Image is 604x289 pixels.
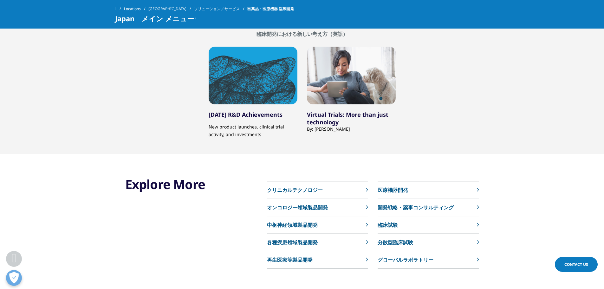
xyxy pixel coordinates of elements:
a: クリニカルテクノロジー [267,181,368,199]
a: 中枢神経領域製品開発 [267,216,368,234]
p: オンコロジー領域製品開発 [267,204,328,211]
h2: 臨床開発における新しい考え方（英語） [115,31,489,37]
button: 優先設定センターを開く [6,270,22,286]
a: 開発戦略・薬事コンサルティング [378,199,479,216]
a: Contact Us [555,257,598,272]
a: 分散型臨床試験 [378,234,479,251]
p: 医療機器開発 [378,186,408,194]
span: Japan メイン メニュー [115,15,194,22]
p: 中枢神経領域製品開発 [267,221,318,229]
p: 各種疾患領域製品開発 [267,239,318,246]
div: By: [PERSON_NAME] [307,126,396,132]
a: ソリューション／サービス [194,3,247,15]
a: グローバルラボラトリー [378,251,479,269]
a: [DATE] R&D Achievements [209,111,283,118]
p: グローバルラボラトリー [378,256,433,264]
a: 各種疾患領域製品開発 [267,234,368,251]
a: Virtual Trials: More than just technology [307,111,388,126]
a: 再生医療等製品開発 [267,251,368,269]
p: 分散型臨床試験 [378,239,413,246]
a: オンコロジー領域製品開発 [267,199,368,216]
a: Locations [124,3,148,15]
p: クリニカルテクノロジー [267,186,323,194]
span: 医薬品・医療機器 臨床開発 [247,3,294,15]
p: 開発戦略・薬事コンサルティング [378,204,454,211]
a: 医療機器開発 [378,181,479,199]
span: Contact Us [564,262,588,267]
h3: Explore More [125,176,231,192]
a: 臨床試験 [378,216,479,234]
a: [GEOGRAPHIC_DATA] [148,3,194,15]
p: 臨床試験 [378,221,398,229]
p: New product launches, clinical trial activity, and investments [209,118,297,138]
p: 再生医療等製品開発 [267,256,313,264]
